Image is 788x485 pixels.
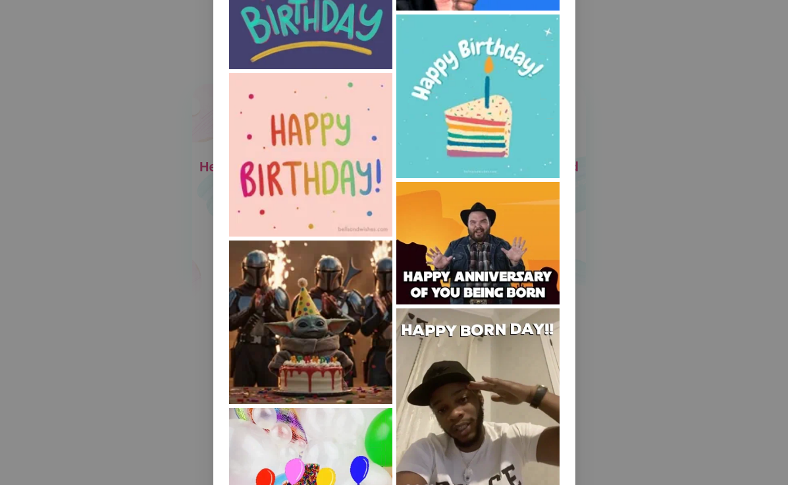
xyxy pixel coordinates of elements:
img: Happy Star Wars GIF by Salih Kizilkaya [229,241,392,404]
img: Happy Birthday Rainbow GIF by Bells and Wishes [229,73,392,237]
img: Happy Birthday Party GIF by Bells and Wishes [396,14,560,178]
img: Happy Birthday GIF by Howdy Price [396,182,560,304]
